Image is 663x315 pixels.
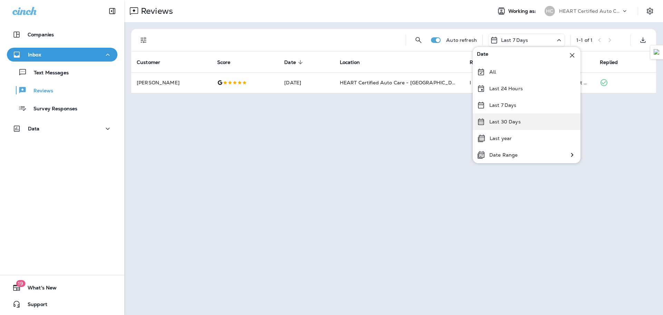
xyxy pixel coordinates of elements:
p: Auto refresh [446,37,477,43]
button: Collapse Sidebar [103,4,122,18]
span: Location [340,59,360,65]
p: Reviews [27,88,53,94]
span: Location [340,59,369,65]
button: Search Reviews [412,33,425,47]
button: Text Messages [7,65,117,80]
p: Data [28,126,40,131]
span: What's New [21,285,57,293]
span: Date [284,59,305,65]
span: Replied [600,59,618,65]
span: Score [217,59,231,65]
button: Export as CSV [636,33,650,47]
span: Review Comment [470,59,512,65]
button: 19What's New [7,281,117,295]
button: Filters [137,33,151,47]
button: Reviews [7,83,117,98]
p: Last 7 Days [501,37,528,43]
button: Inbox [7,48,117,62]
span: 19 [16,280,25,287]
p: Date Range [489,152,518,158]
div: HC [545,6,555,16]
p: Text Messages [27,70,69,76]
td: [DATE] [279,72,334,93]
p: Reviews [138,6,173,16]
p: [PERSON_NAME] [137,80,206,85]
div: I wanted to support a local business and Heart Certified Auto Care in Evanston came highly recomm... [470,79,589,86]
span: Review Comment [470,59,521,65]
span: Replied [600,59,627,65]
span: Score [217,59,240,65]
button: Companies [7,28,117,41]
div: 1 - 1 of 1 [576,37,593,43]
span: Support [21,302,47,310]
button: Survey Responses [7,101,117,115]
p: HEART Certified Auto Care [559,8,621,14]
img: Detect Auto [654,49,660,55]
p: Last 24 Hours [489,86,523,91]
p: Companies [28,32,54,37]
span: HEART Certified Auto Care - [GEOGRAPHIC_DATA] [340,80,464,86]
p: Last 30 Days [489,119,521,124]
button: Support [7,297,117,311]
span: Date [284,59,296,65]
p: Inbox [28,52,41,57]
span: Date [477,51,489,59]
p: Survey Responses [27,106,77,112]
p: Last year [490,136,512,141]
button: Settings [644,5,656,17]
span: Customer [137,59,160,65]
span: Working as: [508,8,538,14]
span: Customer [137,59,169,65]
p: All [489,69,496,75]
p: Last 7 Days [489,102,517,108]
button: Data [7,122,117,136]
